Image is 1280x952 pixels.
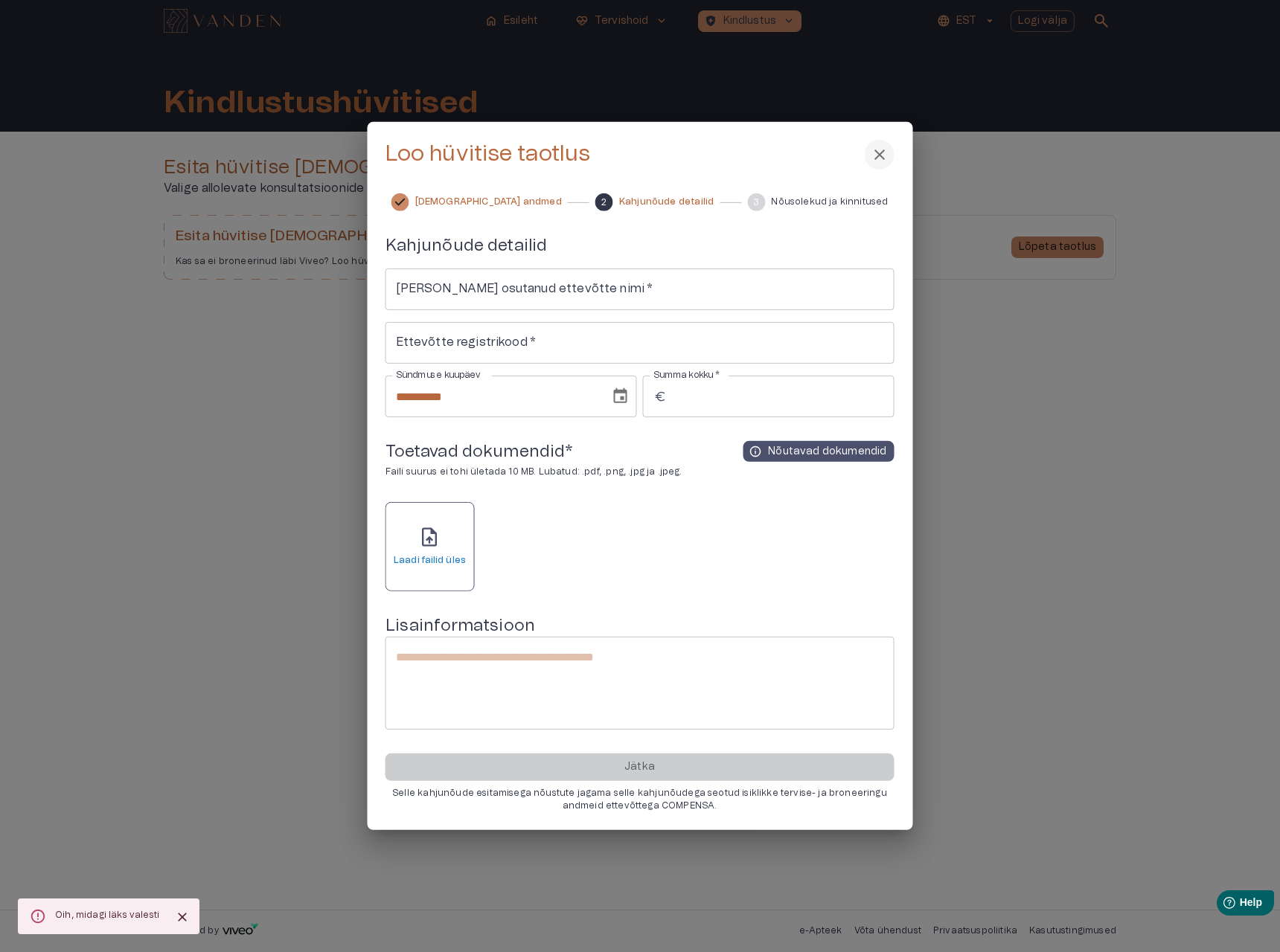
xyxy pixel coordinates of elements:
[385,465,682,477] p: Faili suurus ei tohi ületada 10 MB. Lubatud: .pdf, .png, .jpg ja .jpeg.
[385,615,895,637] h5: Lisainformatsioon
[385,235,895,257] h5: Kahjunõude detailid
[396,369,481,382] label: Sündmuse kuupäev
[171,906,193,928] button: Close
[753,198,759,207] text: 3
[865,140,895,170] button: sulge menüü
[749,445,762,458] span: info
[394,554,466,567] h6: Laadi failid üles
[385,141,591,167] h3: Loo hüvitise taotlus
[653,390,667,403] span: euro_symbol
[418,526,441,548] span: upload_file
[871,146,889,164] span: close
[768,444,886,459] p: Nõutavad dokumendid
[385,787,895,812] p: Selle kahjunõude esitamisega nõustute jagama selle kahjunõudega seotud isiklikke tervise- ja bron...
[55,903,159,930] div: Oih, midagi läks valesti
[415,196,562,208] span: [DEMOGRAPHIC_DATA] andmed
[743,441,894,462] button: infoNõutavad dokumendid
[653,369,720,382] label: Summa kokku
[1164,884,1280,926] iframe: Help widget launcher
[385,441,682,463] h5: Toetavad dokumendid *
[606,382,636,411] button: Choose date, selected date is 5. sept 2025
[619,196,714,208] span: Kahjunõude detailid
[771,196,888,208] span: Nõusolekud ja kinnitused
[601,198,607,207] text: 2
